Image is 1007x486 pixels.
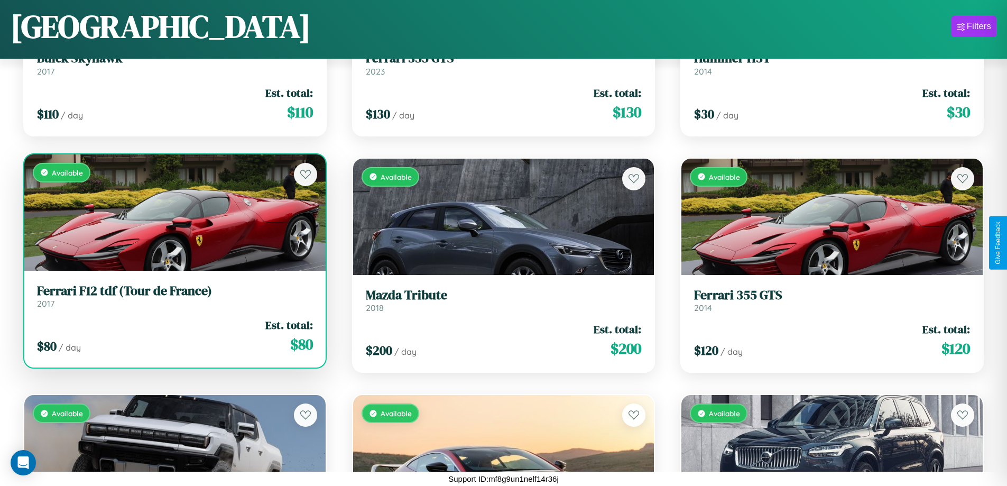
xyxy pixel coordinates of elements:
div: Open Intercom Messenger [11,450,36,475]
span: Available [709,409,740,418]
span: $ 80 [37,337,57,355]
a: Mazda Tribute2018 [366,288,642,314]
span: $ 110 [287,102,313,123]
span: 2017 [37,298,54,309]
span: Est. total: [594,322,641,337]
span: $ 120 [694,342,718,359]
span: $ 120 [941,338,970,359]
span: / day [720,346,743,357]
h3: Hummer H3T [694,51,970,66]
span: / day [394,346,417,357]
span: 2014 [694,302,712,313]
a: Buick Skyhawk2017 [37,51,313,77]
span: / day [61,110,83,121]
span: Est. total: [922,85,970,100]
span: $ 200 [611,338,641,359]
span: Available [381,409,412,418]
h3: Mazda Tribute [366,288,642,303]
h1: [GEOGRAPHIC_DATA] [11,5,311,48]
span: Est. total: [922,322,970,337]
span: Est. total: [594,85,641,100]
h3: Ferrari 355 GTS [366,51,642,66]
h3: Ferrari F12 tdf (Tour de France) [37,283,313,299]
span: / day [392,110,414,121]
div: Give Feedback [994,222,1002,264]
span: Est. total: [265,317,313,333]
a: Ferrari 355 GTS2023 [366,51,642,77]
span: 2017 [37,66,54,77]
span: $ 30 [694,105,714,123]
span: / day [59,342,81,353]
span: Est. total: [265,85,313,100]
span: 2018 [366,302,384,313]
span: $ 130 [366,105,390,123]
div: Filters [967,21,991,32]
span: $ 110 [37,105,59,123]
h3: Ferrari 355 GTS [694,288,970,303]
span: / day [716,110,738,121]
span: 2014 [694,66,712,77]
span: $ 30 [947,102,970,123]
span: Available [52,168,83,177]
span: Available [381,172,412,181]
span: Available [52,409,83,418]
a: Hummer H3T2014 [694,51,970,77]
span: Available [709,172,740,181]
a: Ferrari F12 tdf (Tour de France)2017 [37,283,313,309]
span: $ 80 [290,334,313,355]
span: 2023 [366,66,385,77]
a: Ferrari 355 GTS2014 [694,288,970,314]
h3: Buick Skyhawk [37,51,313,66]
span: $ 200 [366,342,392,359]
button: Filters [951,16,996,37]
span: $ 130 [613,102,641,123]
p: Support ID: mf8g9un1nelf14r36j [448,472,558,486]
